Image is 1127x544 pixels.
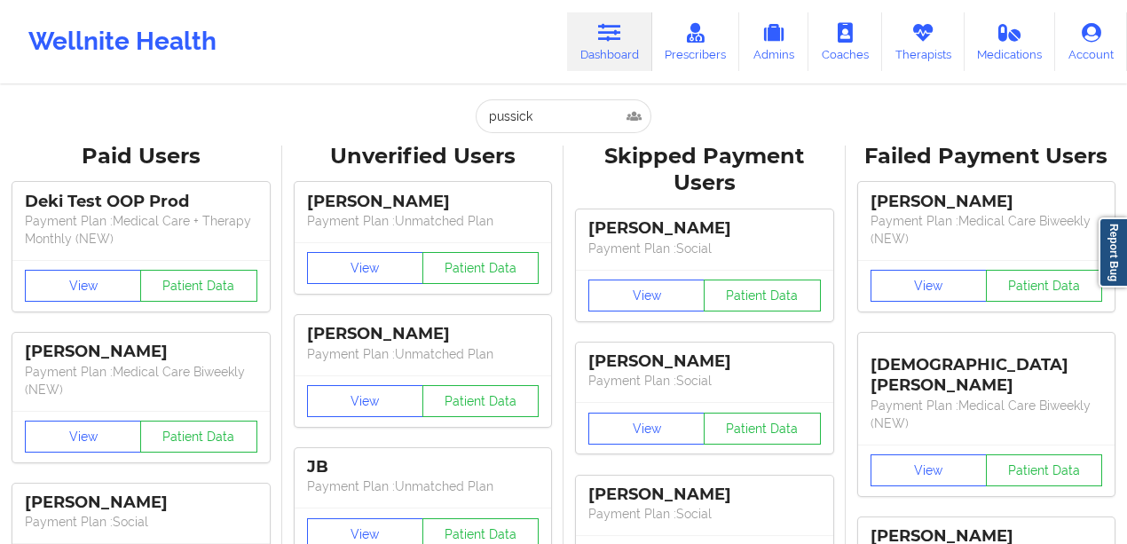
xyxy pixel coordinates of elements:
[422,385,539,417] button: Patient Data
[567,12,652,71] a: Dashboard
[25,270,141,302] button: View
[739,12,808,71] a: Admins
[576,143,833,198] div: Skipped Payment Users
[307,192,540,212] div: [PERSON_NAME]
[871,454,987,486] button: View
[986,454,1102,486] button: Patient Data
[588,372,821,390] p: Payment Plan : Social
[871,342,1103,396] div: [DEMOGRAPHIC_DATA][PERSON_NAME]
[588,240,821,257] p: Payment Plan : Social
[140,421,256,453] button: Patient Data
[1099,217,1127,288] a: Report Bug
[588,505,821,523] p: Payment Plan : Social
[704,413,820,445] button: Patient Data
[25,212,257,248] p: Payment Plan : Medical Care + Therapy Monthly (NEW)
[588,485,821,505] div: [PERSON_NAME]
[858,143,1115,170] div: Failed Payment Users
[588,351,821,372] div: [PERSON_NAME]
[25,421,141,453] button: View
[307,345,540,363] p: Payment Plan : Unmatched Plan
[422,252,539,284] button: Patient Data
[871,397,1103,432] p: Payment Plan : Medical Care Biweekly (NEW)
[307,212,540,230] p: Payment Plan : Unmatched Plan
[808,12,882,71] a: Coaches
[588,218,821,239] div: [PERSON_NAME]
[882,12,965,71] a: Therapists
[25,363,257,398] p: Payment Plan : Medical Care Biweekly (NEW)
[588,280,705,311] button: View
[25,342,257,362] div: [PERSON_NAME]
[986,270,1102,302] button: Patient Data
[307,457,540,477] div: JB
[12,143,270,170] div: Paid Users
[25,493,257,513] div: [PERSON_NAME]
[307,252,423,284] button: View
[871,270,987,302] button: View
[588,413,705,445] button: View
[25,513,257,531] p: Payment Plan : Social
[1055,12,1127,71] a: Account
[307,477,540,495] p: Payment Plan : Unmatched Plan
[871,192,1103,212] div: [PERSON_NAME]
[25,192,257,212] div: Deki Test OOP Prod
[871,212,1103,248] p: Payment Plan : Medical Care Biweekly (NEW)
[140,270,256,302] button: Patient Data
[965,12,1056,71] a: Medications
[307,385,423,417] button: View
[652,12,740,71] a: Prescribers
[295,143,552,170] div: Unverified Users
[307,324,540,344] div: [PERSON_NAME]
[704,280,820,311] button: Patient Data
